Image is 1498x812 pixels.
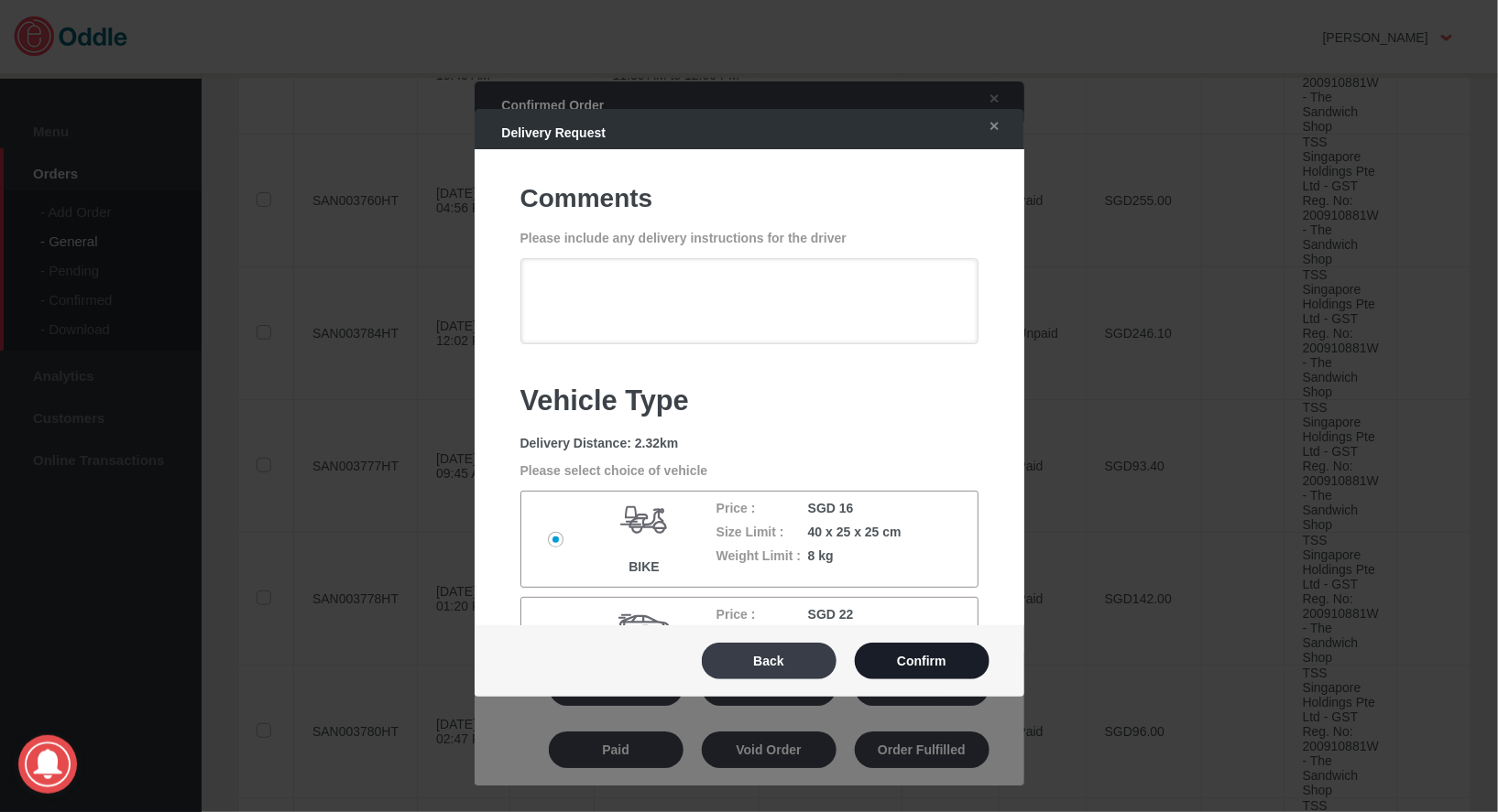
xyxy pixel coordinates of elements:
[716,525,808,539] p: Size Limit :
[520,436,979,450] div: Delivery Distance: 2.32km
[808,607,900,622] p: SGD 22
[808,501,900,515] p: SGD 16
[520,463,979,478] p: Please select choice of vehicle
[716,548,808,563] p: Weight Limit :
[716,501,808,515] p: Price :
[520,231,979,245] p: Please include any delivery instructions for the driver
[971,110,1010,143] a: ✕
[520,184,979,213] h1: Comments
[590,559,697,574] p: BIKE
[484,116,962,149] div: Delivery Request
[617,598,672,653] img: ico-car.svg
[855,643,990,679] button: Confirm
[702,643,836,679] button: Back
[808,525,902,539] p: 40 x 25 x 25 cm
[716,607,808,622] p: Price :
[808,548,900,563] p: 8 kg
[617,492,672,547] img: ico-bike.svg
[520,384,979,417] h1: Vehicle Type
